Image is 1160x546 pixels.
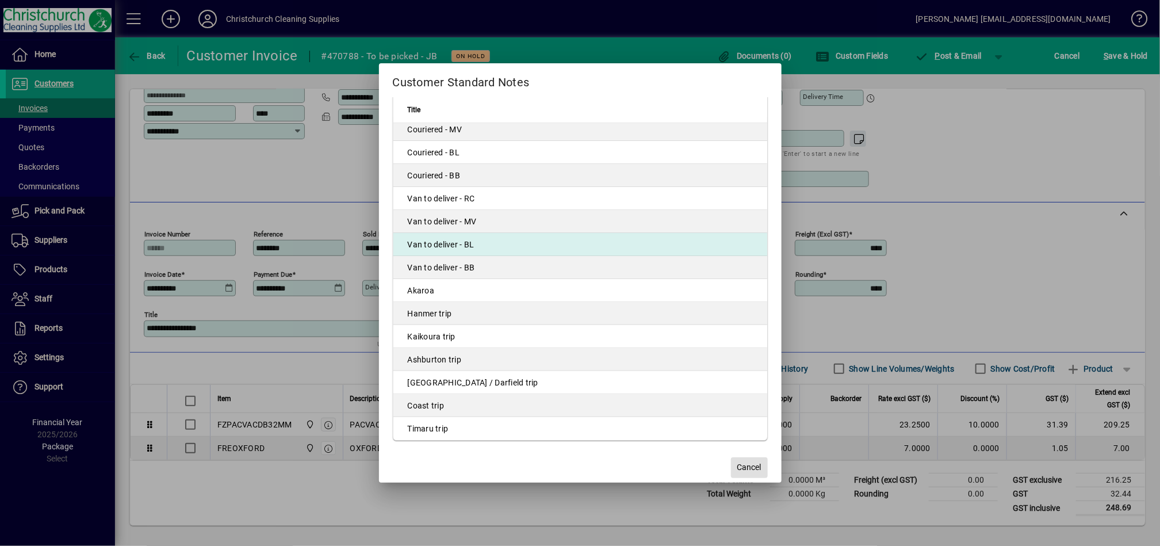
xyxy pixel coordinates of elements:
[393,394,767,417] td: Coast trip
[393,118,767,141] td: Couriered - MV
[393,187,767,210] td: Van to deliver - RC
[737,461,761,474] span: Cancel
[379,63,782,97] h2: Customer Standard Notes
[408,104,421,116] span: Title
[393,371,767,394] td: [GEOGRAPHIC_DATA] / Darfield trip
[393,233,767,256] td: Van to deliver - BL
[393,302,767,325] td: Hanmer trip
[731,457,768,478] button: Cancel
[393,256,767,279] td: Van to deliver - BB
[393,141,767,164] td: Couriered - BL
[393,348,767,371] td: Ashburton trip
[393,164,767,187] td: Couriered - BB
[393,210,767,233] td: Van to deliver - MV
[393,279,767,302] td: Akaroa
[393,417,767,440] td: Timaru trip
[393,325,767,348] td: Kaikoura trip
